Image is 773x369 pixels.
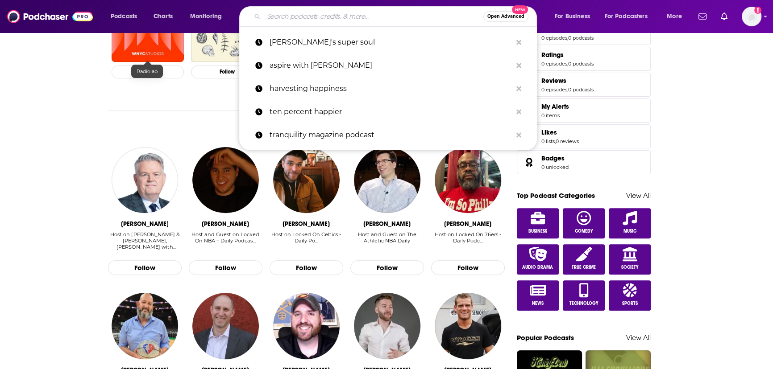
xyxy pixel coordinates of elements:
[248,6,545,27] div: Search podcasts, credits, & more...
[575,229,593,234] span: Comedy
[541,164,569,170] a: 0 unlocked
[191,66,263,78] button: Follow
[239,100,537,123] a: ten percent happier
[517,244,559,275] a: Audio Drama
[569,301,598,306] span: Technology
[148,9,178,24] a: Charts
[563,280,605,311] a: Technology
[350,260,424,275] button: Follow
[435,293,501,359] a: Jerome Rothen
[541,51,594,59] a: Ratings
[270,260,343,275] button: Follow
[283,220,330,228] div: Jam Packard
[202,220,249,228] div: Adam Mares
[239,31,537,54] a: [PERSON_NAME]'s super soul
[264,9,483,24] input: Search podcasts, credits, & more...
[621,265,639,270] span: Society
[108,260,182,275] button: Follow
[622,301,638,306] span: Sports
[520,156,538,168] a: Badges
[512,5,528,14] span: New
[431,231,505,250] div: Host on Locked On 76ers - Daily Podc…
[517,47,651,71] span: Ratings
[270,231,343,250] div: Host on Locked On Celtics - Daily Po…
[626,333,651,342] a: View All
[273,293,339,359] img: Matt Moore
[270,77,512,100] p: harvesting happiness
[270,231,343,244] div: Host on Locked On Celtics - Daily Po…
[541,77,594,85] a: Reviews
[192,293,258,359] img: Andy Kamenetzky
[270,31,512,54] p: oprah's super soul
[541,128,579,136] a: Likes
[567,35,568,41] span: ,
[567,61,568,67] span: ,
[444,220,491,228] div: Keith Pompey
[742,7,761,26] button: Show profile menu
[717,9,731,24] a: Show notifications dropdown
[517,333,574,342] a: Popular Podcasts
[567,86,568,93] span: ,
[609,244,651,275] a: Society
[239,54,537,77] a: aspire with [PERSON_NAME]
[541,154,565,162] span: Badges
[541,86,567,93] a: 0 episodes
[350,231,424,250] div: Host and Guest on The Athletic NBA Daily
[541,128,557,136] span: Likes
[190,10,222,23] span: Monitoring
[270,123,512,147] p: tranquility magazine podcast
[121,220,168,228] div: Jeff Blair
[517,98,651,123] a: My Alerts
[541,154,569,162] a: Badges
[541,102,569,111] span: My Alerts
[7,8,93,25] img: Podchaser - Follow, Share and Rate Podcasts
[112,293,178,359] img: John Karalis
[695,9,710,24] a: Show notifications dropdown
[609,208,651,238] a: Music
[354,293,420,359] a: Jackson Gatlin
[754,7,761,14] svg: Add a profile image
[541,112,569,119] span: 0 items
[667,10,682,23] span: More
[609,280,651,311] a: Sports
[572,265,596,270] span: True Crime
[661,9,693,24] button: open menu
[556,138,579,144] a: 0 reviews
[435,147,501,213] img: Keith Pompey
[517,150,651,174] span: Badges
[541,61,567,67] a: 0 episodes
[108,125,505,133] div: ... and these creators.
[112,66,184,78] button: Follow
[239,123,537,147] a: tranquility magazine podcast
[108,231,182,250] div: Host on Blair & Barker, Big Show with Rusic & Rose, Jeff Blair Show, Podcasts – Sportsnet.ca, and...
[273,147,339,213] img: Jam Packard
[184,9,233,24] button: open menu
[541,51,564,59] span: Ratings
[108,231,182,250] div: Host on [PERSON_NAME] & [PERSON_NAME], [PERSON_NAME] with [PERSON_NAME] & [PERSON_NAME], [PERSON_...
[522,265,553,270] span: Audio Drama
[555,138,556,144] span: ,
[555,10,590,23] span: For Business
[189,231,262,244] div: Host and Guest on Locked On NBA – Daily Podcas…
[517,73,651,97] span: Reviews
[270,100,512,123] p: ten percent happier
[131,65,163,78] div: Radiolab
[541,138,555,144] a: 0 lists
[563,244,605,275] a: True Crime
[563,208,605,238] a: Comedy
[112,147,178,213] a: Jeff Blair
[742,7,761,26] img: User Profile
[541,35,567,41] a: 0 episodes
[532,301,544,306] span: News
[354,147,420,213] img: Jay King
[487,14,524,19] span: Open Advanced
[605,10,648,23] span: For Podcasters
[431,260,505,275] button: Follow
